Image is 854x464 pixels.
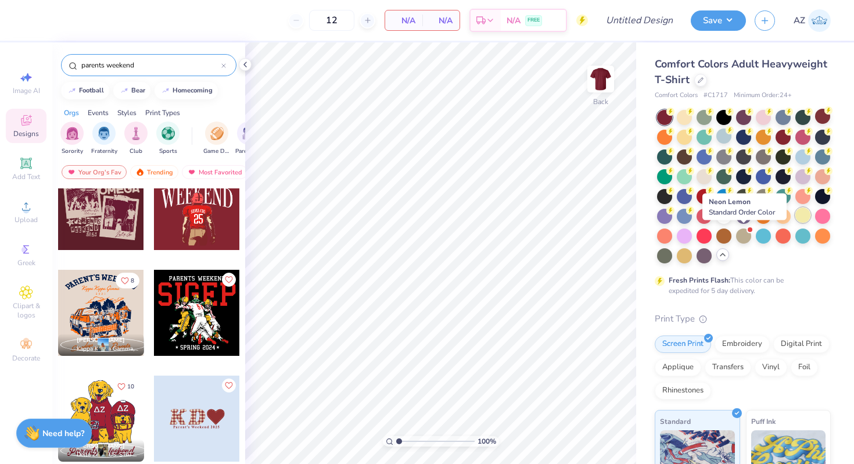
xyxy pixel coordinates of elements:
div: Neon Lemon [702,194,787,220]
span: Clipart & logos [6,301,46,320]
img: trend_line.gif [120,87,129,94]
span: Kappa Kappa Gamma, [GEOGRAPHIC_DATA] [77,345,139,354]
strong: Fresh Prints Flash: [669,276,730,285]
span: Sorority [62,147,83,156]
span: Upload [15,215,38,224]
div: Vinyl [755,359,787,376]
span: Puff Ink [751,415,776,427]
img: Sorority Image [66,127,79,140]
button: filter button [235,122,262,156]
div: Embroidery [715,335,770,353]
span: Sports [159,147,177,156]
span: N/A [392,15,415,27]
div: football [79,87,104,94]
span: Designs [13,129,39,138]
span: Add Text [12,172,40,181]
strong: Need help? [42,428,84,439]
div: This color can be expedited for 5 day delivery. [669,275,812,296]
div: Foil [791,359,818,376]
button: filter button [91,122,117,156]
span: Comfort Colors Adult Heavyweight T-Shirt [655,57,827,87]
img: Sports Image [162,127,175,140]
div: Print Type [655,312,831,326]
span: 100 % [478,436,496,447]
div: Back [593,97,608,107]
div: filter for Club [124,122,148,156]
img: trending.gif [135,168,145,176]
img: Anna Ziegler [808,9,831,32]
span: [PERSON_NAME] [77,442,125,450]
div: filter for Sports [156,122,180,156]
button: Like [222,273,236,287]
img: most_fav.gif [67,168,76,176]
div: homecoming [173,87,213,94]
button: homecoming [155,82,218,99]
input: Untitled Design [597,9,682,32]
span: Fraternity [91,147,117,156]
img: trend_line.gif [161,87,170,94]
div: Your Org's Fav [62,165,127,179]
div: bear [131,87,145,94]
button: Like [112,379,139,394]
span: Standard Order Color [709,208,775,217]
input: – – [309,10,354,31]
span: Greek [17,258,35,267]
a: AZ [794,9,831,32]
img: most_fav.gif [187,168,196,176]
span: Standard [660,415,691,427]
img: Back [589,67,612,91]
div: Events [88,108,109,118]
div: Orgs [64,108,79,118]
div: filter for Sorority [60,122,84,156]
span: # C1717 [704,91,728,101]
span: Delta Zeta, [US_STATE][GEOGRAPHIC_DATA] [77,451,139,459]
button: filter button [203,122,230,156]
img: trend_line.gif [67,87,77,94]
span: 10 [127,384,134,390]
span: Game Day [203,147,230,156]
div: Most Favorited [182,165,247,179]
div: Applique [655,359,701,376]
span: Comfort Colors [655,91,698,101]
span: AZ [794,14,805,27]
span: 8 [131,278,134,284]
span: Minimum Order: 24 + [734,91,792,101]
span: FREE [528,16,540,24]
span: Parent's Weekend [235,147,262,156]
img: Club Image [130,127,142,140]
div: Digital Print [773,335,830,353]
span: Decorate [12,354,40,363]
button: filter button [156,122,180,156]
button: Like [222,379,236,392]
button: football [61,82,109,99]
button: Like [116,273,139,288]
div: filter for Parent's Weekend [235,122,262,156]
button: Save [691,10,746,31]
span: N/A [507,15,521,27]
div: Trending [130,165,178,179]
button: filter button [124,122,148,156]
span: Image AI [13,86,40,95]
span: [PERSON_NAME] [77,336,125,344]
input: Try "Alpha" [80,59,221,71]
div: Styles [117,108,137,118]
div: Rhinestones [655,382,711,399]
img: Parent's Weekend Image [242,127,256,140]
img: Game Day Image [210,127,224,140]
div: filter for Game Day [203,122,230,156]
span: N/A [429,15,453,27]
div: Print Types [145,108,180,118]
div: filter for Fraternity [91,122,117,156]
span: Club [130,147,142,156]
img: Fraternity Image [98,127,110,140]
div: Screen Print [655,335,711,353]
button: filter button [60,122,84,156]
button: bear [113,82,150,99]
div: Transfers [705,359,751,376]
